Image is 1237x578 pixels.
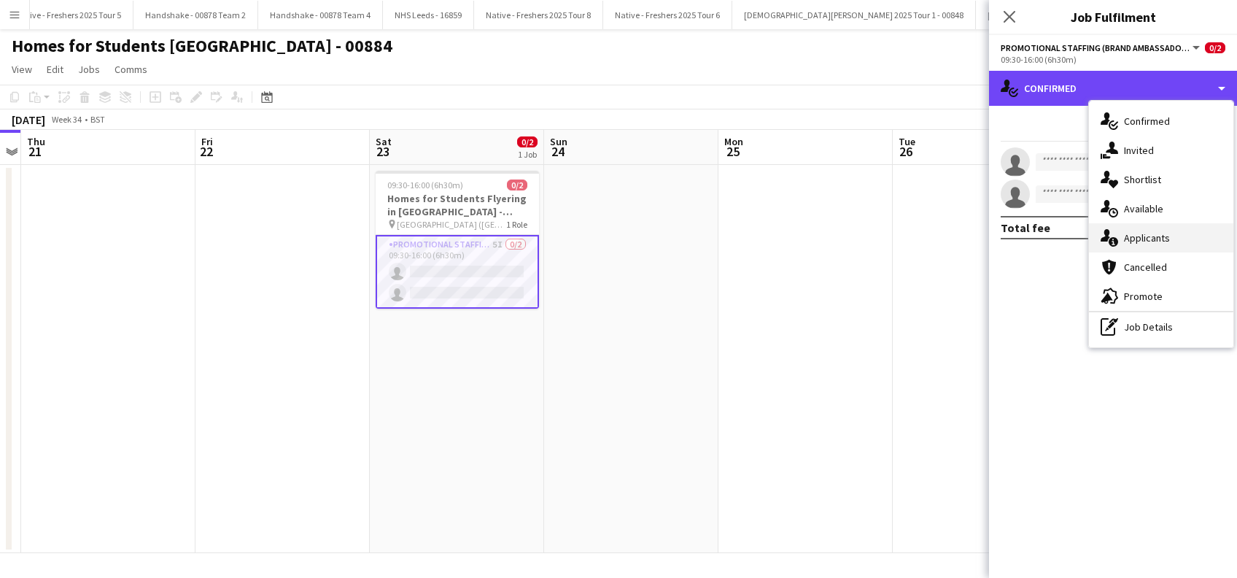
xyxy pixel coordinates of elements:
[72,60,106,79] a: Jobs
[25,143,45,160] span: 21
[1001,42,1202,53] button: Promotional Staffing (Brand Ambassadors)
[78,63,100,76] span: Jobs
[550,135,567,148] span: Sun
[474,1,603,29] button: Native - Freshers 2025 Tour 8
[376,135,392,148] span: Sat
[109,60,153,79] a: Comms
[1089,136,1233,165] div: Invited
[48,114,85,125] span: Week 34
[383,1,474,29] button: NHS Leeds - 16859
[507,180,527,190] span: 0/2
[4,1,133,29] button: Native - Freshers 2025 Tour 5
[1089,194,1233,223] div: Available
[373,143,392,160] span: 23
[1089,282,1233,311] div: Promote
[976,1,1219,29] button: [DEMOGRAPHIC_DATA][PERSON_NAME] 2025 Tour 2 - 00848
[201,135,213,148] span: Fri
[603,1,732,29] button: Native - Freshers 2025 Tour 6
[41,60,69,79] a: Edit
[1001,42,1190,53] span: Promotional Staffing (Brand Ambassadors)
[376,192,539,218] h3: Homes for Students Flyering in [GEOGRAPHIC_DATA] - 00884
[548,143,567,160] span: 24
[989,7,1237,26] h3: Job Fulfilment
[1089,312,1233,342] div: Job Details
[397,219,506,230] span: [GEOGRAPHIC_DATA] ([GEOGRAPHIC_DATA])
[732,1,976,29] button: [DEMOGRAPHIC_DATA][PERSON_NAME] 2025 Tour 1 - 00848
[6,60,38,79] a: View
[896,143,915,160] span: 26
[90,114,105,125] div: BST
[518,149,537,160] div: 1 Job
[722,143,743,160] span: 25
[1089,223,1233,253] div: Applicants
[12,63,32,76] span: View
[1089,165,1233,194] div: Shortlist
[1001,54,1225,65] div: 09:30-16:00 (6h30m)
[724,135,743,148] span: Mon
[27,135,45,148] span: Thu
[258,1,383,29] button: Handshake - 00878 Team 4
[376,235,539,309] app-card-role: Promotional Staffing (Brand Ambassadors)5I0/209:30-16:00 (6h30m)
[1089,107,1233,136] div: Confirmed
[12,35,392,57] h1: Homes for Students [GEOGRAPHIC_DATA] - 00884
[133,1,258,29] button: Handshake - 00878 Team 2
[199,143,213,160] span: 22
[989,71,1237,106] div: Confirmed
[12,112,45,127] div: [DATE]
[1205,42,1225,53] span: 0/2
[517,136,538,147] span: 0/2
[1089,253,1233,282] div: Cancelled
[376,171,539,309] app-job-card: 09:30-16:00 (6h30m)0/2Homes for Students Flyering in [GEOGRAPHIC_DATA] - 00884 [GEOGRAPHIC_DATA] ...
[1001,220,1050,235] div: Total fee
[506,219,527,230] span: 1 Role
[47,63,63,76] span: Edit
[387,180,463,190] span: 09:30-16:00 (6h30m)
[115,63,147,76] span: Comms
[899,135,915,148] span: Tue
